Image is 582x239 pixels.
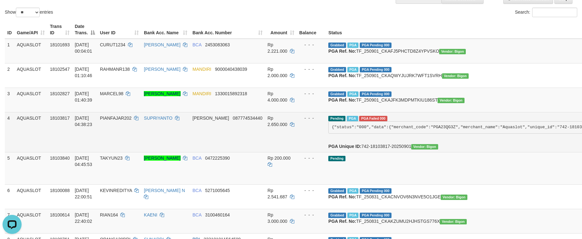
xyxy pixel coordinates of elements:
input: Search: [532,8,577,17]
span: MANDIRI [192,91,211,96]
a: [PERSON_NAME] [144,67,180,72]
a: [PERSON_NAME] N [144,188,185,193]
td: 2 [5,63,14,88]
span: [DATE] 04:38:23 [75,116,92,127]
span: Rp 2.000.000 [268,67,287,78]
span: Copy 5271005645 to clipboard [205,188,230,193]
b: PGA Ref. No: [328,97,356,103]
b: PGA Ref. No: [328,73,356,78]
div: - - - [299,155,324,161]
td: 6 [5,185,14,209]
td: 3 [5,88,14,112]
select: Showentries [16,8,40,17]
span: Marked by ayncek2 [347,116,358,121]
span: PGA Pending [360,43,391,48]
span: Marked by ayncek2 [347,67,358,72]
span: Copy 3100460164 to clipboard [205,212,230,217]
span: Vendor URL: https://checkout31.1velocity.biz [441,195,467,200]
span: Rp 3.000.000 [268,212,287,224]
span: Copy 2453083063 to clipboard [205,42,230,47]
span: [DATE] 04:45:53 [75,156,92,167]
span: Marked by ayncek2 [347,43,358,48]
a: [PERSON_NAME] [144,91,180,96]
button: Open LiveChat chat widget [3,3,22,22]
span: 18100614 [50,212,70,217]
b: PGA Ref. No: [328,219,356,224]
td: 1 [5,39,14,63]
th: Date Trans.: activate to sort column descending [72,21,97,39]
span: Copy 1330015892318 to clipboard [215,91,247,96]
span: MANDIRI [192,67,211,72]
span: PGA Error [359,116,387,121]
td: AQUASLOT [14,185,47,209]
span: Vendor URL: https://checkout31.1velocity.biz [411,144,438,149]
span: Pending [328,156,345,161]
span: PGA Pending [360,213,391,218]
td: AQUASLOT [14,209,47,234]
span: RAHMANR138 [100,67,130,72]
td: AQUASLOT [14,63,47,88]
span: Rp 2.221.000 [268,42,287,54]
span: [PERSON_NAME] [192,116,229,121]
span: MARCEL98 [100,91,124,96]
span: Grabbed [328,213,346,218]
div: - - - [299,66,324,72]
span: Marked by ayncek2 [347,188,358,194]
span: [DATE] 00:04:01 [75,42,92,54]
td: AQUASLOT [14,88,47,112]
span: Grabbed [328,91,346,97]
div: - - - [299,187,324,194]
a: [PERSON_NAME] [144,42,180,47]
span: Rp 2.650.000 [268,116,287,127]
label: Show entries [5,8,53,17]
td: 5 [5,152,14,185]
th: Game/API: activate to sort column ascending [14,21,47,39]
span: Copy 087774534440 to clipboard [233,116,262,121]
span: PGA Pending [360,91,391,97]
td: AQUASLOT [14,39,47,63]
span: Marked by ayncek2 [347,213,358,218]
span: 18101693 [50,42,70,47]
span: KEVINREDITYA [100,188,132,193]
div: - - - [299,115,324,121]
span: BCA [192,42,201,47]
span: Vendor URL: https://checkout31.1velocity.biz [440,219,466,224]
span: Grabbed [328,188,346,194]
td: 4 [5,112,14,152]
span: 18103840 [50,156,70,161]
th: Amount: activate to sort column ascending [265,21,297,39]
span: RIAN164 [100,212,118,217]
th: Bank Acc. Number: activate to sort column ascending [190,21,265,39]
span: Vendor URL: https://checkout31.1velocity.biz [439,49,466,54]
span: 18100088 [50,188,70,193]
span: [DATE] 22:00:51 [75,188,92,199]
span: BCA [192,212,201,217]
a: KAENI [144,212,157,217]
span: PGA Pending [360,67,391,72]
td: 7 [5,209,14,234]
span: [DATE] 22:40:02 [75,212,92,224]
span: Grabbed [328,43,346,48]
span: Rp 2.541.687 [268,188,287,199]
span: Vendor URL: https://checkout31.1velocity.biz [442,73,469,79]
b: PGA Ref. No: [328,194,356,199]
span: Grabbed [328,67,346,72]
span: Vendor URL: https://checkout31.1velocity.biz [438,98,464,103]
span: 18102827 [50,91,70,96]
span: PIANFAJAR202 [100,116,132,121]
a: [PERSON_NAME] [144,156,180,161]
span: CURUT1234 [100,42,125,47]
th: ID [5,21,14,39]
span: 18102547 [50,67,70,72]
b: PGA Unique ID: [328,144,361,149]
div: - - - [299,42,324,48]
a: SUPRIYANTO [144,116,172,121]
span: PGA Pending [360,188,391,194]
td: AQUASLOT [14,152,47,185]
th: User ID: activate to sort column ascending [97,21,142,39]
th: Balance [297,21,326,39]
span: TAKYUN23 [100,156,123,161]
div: - - - [299,90,324,97]
span: BCA [192,188,201,193]
span: Copy 9000040438039 to clipboard [215,67,247,72]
